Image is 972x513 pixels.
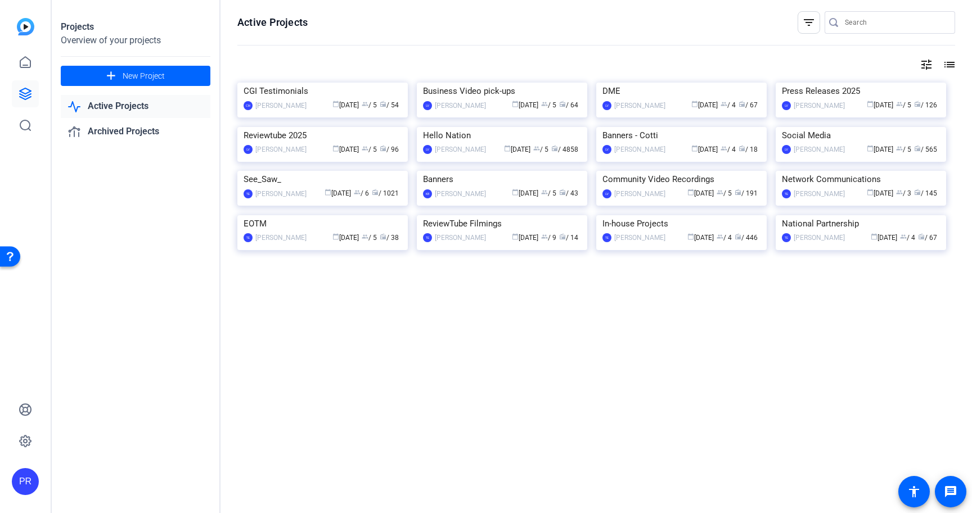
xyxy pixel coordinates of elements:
[325,189,351,197] span: [DATE]
[541,189,556,197] span: / 5
[867,189,874,196] span: calendar_today
[435,232,486,243] div: [PERSON_NAME]
[782,171,940,188] div: Network Communications
[867,101,893,109] span: [DATE]
[914,145,921,152] span: radio
[512,101,519,107] span: calendar_today
[512,101,538,109] span: [DATE]
[559,189,566,196] span: radio
[332,101,359,109] span: [DATE]
[61,34,210,47] div: Overview of your projects
[435,188,486,199] div: [PERSON_NAME]
[602,83,760,99] div: DME
[900,233,907,240] span: group
[687,189,694,196] span: calendar_today
[332,146,359,153] span: [DATE]
[255,100,307,111] div: [PERSON_NAME]
[559,234,578,242] span: / 14
[423,101,432,110] div: LV
[735,234,758,242] span: / 446
[332,145,339,152] span: calendar_today
[735,189,758,197] span: / 191
[691,146,718,153] span: [DATE]
[739,145,745,152] span: radio
[512,234,538,242] span: [DATE]
[614,144,665,155] div: [PERSON_NAME]
[423,189,432,198] div: KB
[332,101,339,107] span: calendar_today
[867,101,874,107] span: calendar_today
[896,189,911,197] span: / 3
[914,189,937,197] span: / 145
[782,127,940,144] div: Social Media
[914,189,921,196] span: radio
[559,189,578,197] span: / 43
[735,189,741,196] span: radio
[512,189,519,196] span: calendar_today
[512,189,538,197] span: [DATE]
[244,101,253,110] div: CM
[735,233,741,240] span: radio
[244,215,402,232] div: EOTM
[61,95,210,118] a: Active Projects
[380,145,386,152] span: radio
[533,146,548,153] span: / 5
[504,146,530,153] span: [DATE]
[423,145,432,154] div: LV
[123,70,165,82] span: New Project
[423,171,581,188] div: Banners
[739,101,745,107] span: radio
[423,127,581,144] div: Hello Nation
[104,69,118,83] mat-icon: add
[602,189,611,198] div: LV
[914,146,937,153] span: / 565
[380,101,386,107] span: radio
[871,234,897,242] span: [DATE]
[244,233,253,242] div: TE
[255,232,307,243] div: [PERSON_NAME]
[541,234,556,242] span: / 9
[918,234,937,242] span: / 67
[362,146,377,153] span: / 5
[380,234,399,242] span: / 38
[900,234,915,242] span: / 4
[61,120,210,143] a: Archived Projects
[717,189,723,196] span: group
[354,189,369,197] span: / 6
[914,101,937,109] span: / 126
[691,101,698,107] span: calendar_today
[867,146,893,153] span: [DATE]
[896,101,903,107] span: group
[871,233,877,240] span: calendar_today
[380,233,386,240] span: radio
[380,101,399,109] span: / 54
[602,171,760,188] div: Community Video Recordings
[896,189,903,196] span: group
[559,233,566,240] span: radio
[944,485,957,498] mat-icon: message
[721,101,727,107] span: group
[687,233,694,240] span: calendar_today
[721,101,736,109] span: / 4
[782,215,940,232] div: National Partnership
[914,101,921,107] span: radio
[255,144,307,155] div: [PERSON_NAME]
[717,234,732,242] span: / 4
[602,101,611,110] div: LV
[237,16,308,29] h1: Active Projects
[362,145,368,152] span: group
[332,233,339,240] span: calendar_today
[721,146,736,153] span: / 4
[602,215,760,232] div: In-house Projects
[541,189,548,196] span: group
[372,189,379,196] span: radio
[533,145,540,152] span: group
[512,233,519,240] span: calendar_today
[920,58,933,71] mat-icon: tune
[61,66,210,86] button: New Project
[614,100,665,111] div: [PERSON_NAME]
[551,145,558,152] span: radio
[717,233,723,240] span: group
[782,145,791,154] div: LV
[244,83,402,99] div: CGI Testimonials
